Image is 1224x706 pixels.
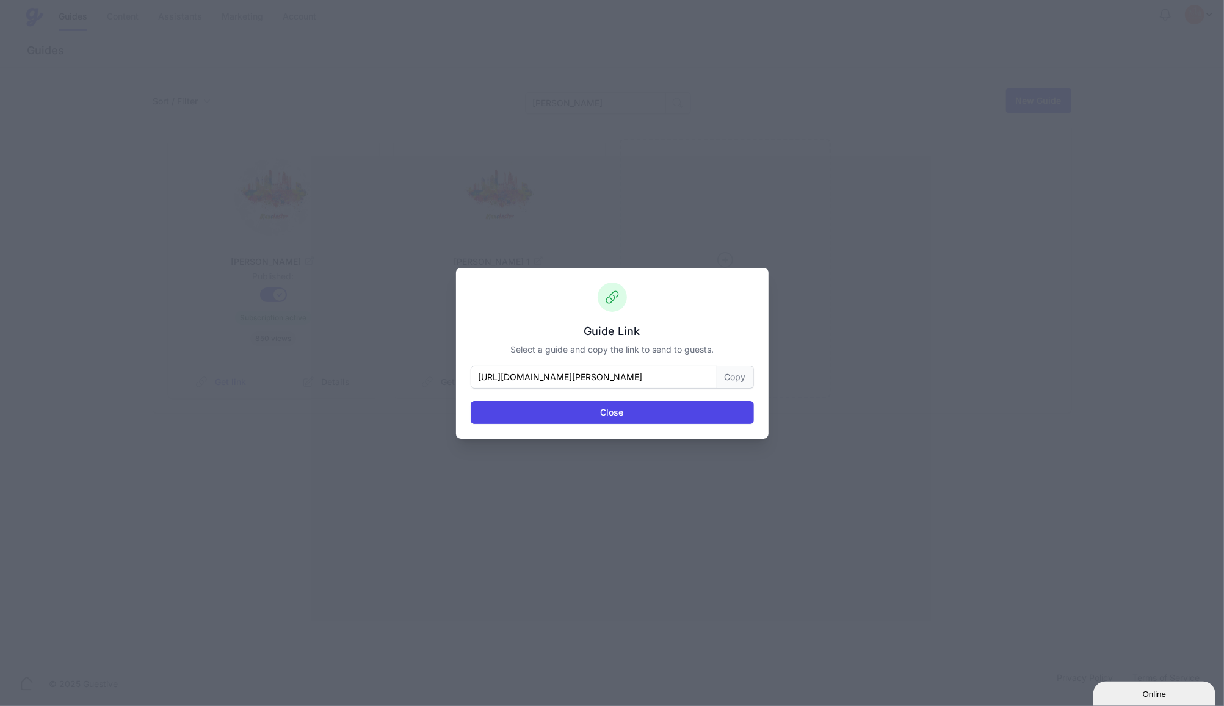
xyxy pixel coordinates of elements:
[717,366,754,389] button: Copy
[471,344,754,356] p: Select a guide and copy the link to send to guests.
[471,401,754,424] button: Close
[471,324,754,339] h3: Guide Link
[1093,679,1218,706] iframe: chat widget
